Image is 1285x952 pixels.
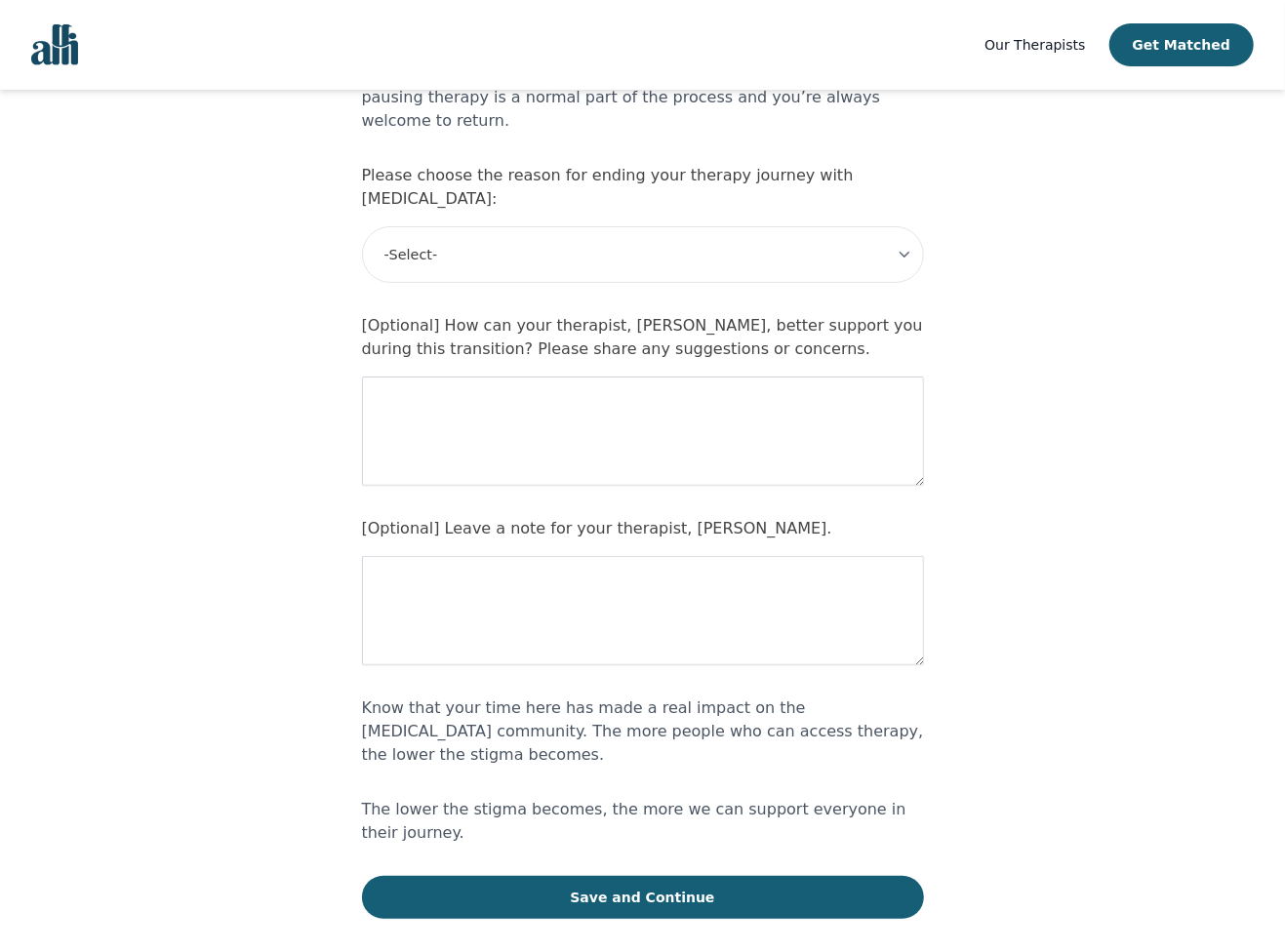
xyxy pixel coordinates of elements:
a: Our Therapists [984,33,1085,57]
p: Know that your time here has made a real impact on the [MEDICAL_DATA] community. The more people ... [362,696,924,767]
span: Our Therapists [984,37,1085,53]
img: alli logo [31,24,78,65]
p: Your journey with [PERSON_NAME] will end on [DATE] . Know that pausing therapy is a normal part o... [362,62,924,133]
label: Please choose the reason for ending your therapy journey with [MEDICAL_DATA]: [362,166,854,208]
button: Get Matched [1109,23,1254,66]
button: Save and Continue [362,876,924,919]
p: The lower the stigma becomes, the more we can support everyone in their journey. [362,798,924,845]
label: [Optional] Leave a note for your therapist, [PERSON_NAME]. [362,519,832,537]
label: [Optional] How can your therapist, [PERSON_NAME], better support you during this transition? Plea... [362,316,923,358]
